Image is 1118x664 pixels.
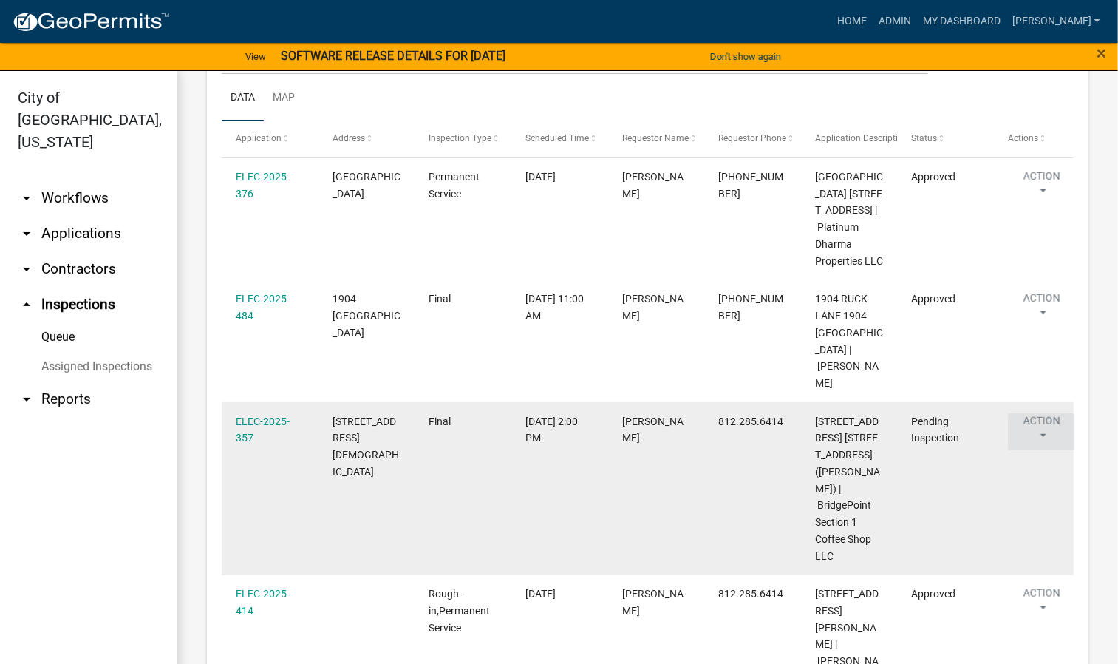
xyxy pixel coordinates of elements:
span: 502-797-4549 [718,293,783,322]
datatable-header-cell: Requestor Name [608,121,705,157]
datatable-header-cell: Actions [994,121,1091,157]
strong: SOFTWARE RELEASE DETAILS FOR [DATE] [281,49,505,63]
span: John Long [622,293,684,322]
i: arrow_drop_down [18,260,35,278]
span: 428 WATT STREET [333,171,400,200]
a: My Dashboard [917,7,1006,35]
div: [DATE] [525,586,593,603]
i: arrow_drop_down [18,390,35,408]
span: 812.285.6414 [718,588,783,600]
datatable-header-cell: Application Description [801,121,898,157]
span: Requestor Phone [718,133,786,143]
span: 1904 RUCK LANE 1904 Ruck Lane | Mosley George [815,293,883,389]
a: [PERSON_NAME] [1006,7,1106,35]
span: 428 WATT STREET 426-428 Watt Street | Platinum Dharma Properties LLC [815,171,883,267]
span: Application [236,133,282,143]
span: 1904 RUCK LANE [333,293,400,339]
span: Jeremy Ramsey [622,416,684,444]
datatable-header-cell: Requestor Phone [704,121,801,157]
a: Admin [873,7,917,35]
i: arrow_drop_down [18,189,35,207]
span: 502-432-4598 [718,171,783,200]
span: Scheduled Time [525,133,589,143]
span: Application Description [815,133,908,143]
span: Final [429,293,451,305]
div: [DATE] 2:00 PM [525,413,593,447]
span: 812.285.6414 [718,416,783,427]
button: Action [1008,586,1076,623]
i: arrow_drop_down [18,225,35,243]
a: Data [222,75,264,122]
button: Action [1008,169,1076,206]
span: 3020-3060 GOTTBRATH WAY 3030 Gottbrath Parkway (PAPA JOHNS) | BridgePoint Section 1 Coffee Shop LLC [815,416,880,562]
span: Address [333,133,365,143]
span: Actions [1008,133,1038,143]
span: Approved [912,588,956,600]
datatable-header-cell: Inspection Type [415,121,511,157]
span: Approved [912,171,956,183]
datatable-header-cell: Address [318,121,415,157]
span: Requestor Name [622,133,689,143]
a: Map [264,75,304,122]
a: Home [831,7,873,35]
a: ELEC-2025-484 [236,293,290,322]
a: View [239,44,272,69]
a: ELEC-2025-376 [236,171,290,200]
span: Harold Satterly [622,588,684,617]
span: Pending Inspection [912,416,960,444]
datatable-header-cell: Scheduled Time [511,121,608,157]
span: × [1097,43,1107,64]
datatable-header-cell: Application [222,121,318,157]
button: Don't show again [704,44,787,69]
button: Close [1097,44,1107,62]
span: Harold Satterly [622,171,684,200]
span: Permanent Service [429,171,480,200]
span: Rough-in,Permanent Service [429,588,491,634]
button: Action [1008,413,1076,450]
span: 3020-3060 GOTTBRATH WAY [333,416,399,478]
span: Final [429,416,451,427]
button: Action [1008,291,1076,328]
a: ELEC-2025-414 [236,588,290,617]
div: [DATE] [525,169,593,186]
datatable-header-cell: Status [898,121,995,157]
span: Status [912,133,938,143]
span: Approved [912,293,956,305]
i: arrow_drop_up [18,296,35,314]
div: [DATE] 11:00 AM [525,291,593,325]
span: Inspection Type [429,133,492,143]
a: ELEC-2025-357 [236,416,290,444]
